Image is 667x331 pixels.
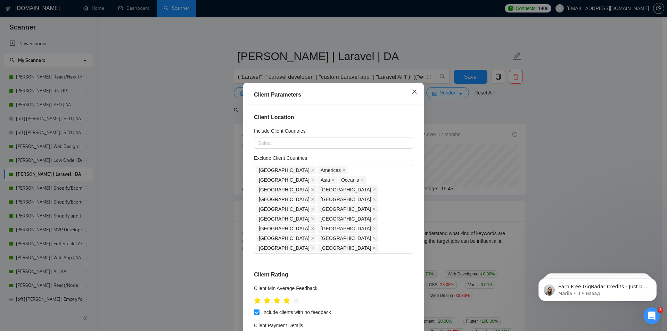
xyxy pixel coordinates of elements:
[293,297,300,304] span: star
[372,207,376,211] span: close
[412,89,417,94] span: close
[259,244,310,252] span: [GEOGRAPHIC_DATA]
[254,127,306,135] h5: Include Client Countries
[259,196,310,203] span: [GEOGRAPHIC_DATA]
[321,215,371,223] span: [GEOGRAPHIC_DATA]
[256,244,316,252] span: Bangladesh
[318,215,378,223] span: China
[283,297,290,304] span: star
[321,234,371,242] span: [GEOGRAPHIC_DATA]
[254,154,307,162] h5: Exclude Client Countries
[372,237,376,240] span: close
[256,195,316,204] span: United Arab Emirates
[256,215,316,223] span: Russia
[259,205,310,213] span: [GEOGRAPHIC_DATA]
[311,207,314,211] span: close
[264,297,271,304] span: star
[331,178,335,182] span: close
[341,176,359,184] span: Oceania
[254,297,261,304] span: star
[254,322,303,330] h4: Client Payment Details
[311,217,314,221] span: close
[321,186,371,193] span: [GEOGRAPHIC_DATA]
[259,215,310,223] span: [GEOGRAPHIC_DATA]
[643,307,660,324] iframe: Intercom live chat
[256,234,316,242] span: Egypt
[311,188,314,191] span: close
[311,168,314,172] span: close
[254,91,413,99] div: Client Parameters
[405,83,424,101] button: Close
[318,176,337,184] span: Asia
[259,234,310,242] span: [GEOGRAPHIC_DATA]
[528,264,667,312] iframe: Intercom notifications сообщение
[318,185,378,194] span: Pakistan
[311,178,314,182] span: close
[372,246,376,250] span: close
[361,178,364,182] span: close
[321,176,330,184] span: Asia
[321,205,371,213] span: [GEOGRAPHIC_DATA]
[259,225,310,232] span: [GEOGRAPHIC_DATA]
[256,185,316,194] span: India
[318,205,378,213] span: Philippines
[318,224,378,233] span: South Africa
[256,205,316,213] span: Saudi Arabia
[259,166,310,174] span: [GEOGRAPHIC_DATA]
[260,309,334,316] span: Include clients with no feedback
[658,307,663,313] span: 3
[273,297,280,304] span: star
[318,244,378,252] span: Brazil
[311,246,314,250] span: close
[372,188,376,191] span: close
[259,186,310,193] span: [GEOGRAPHIC_DATA]
[372,198,376,201] span: close
[342,168,346,172] span: close
[321,196,371,203] span: [GEOGRAPHIC_DATA]
[318,195,378,204] span: Singapore
[372,217,376,221] span: close
[256,224,316,233] span: Hong Kong
[311,237,314,240] span: close
[254,284,318,292] h5: Client Min Average Feedback
[311,198,314,201] span: close
[311,227,314,230] span: close
[318,234,378,242] span: Malaysia
[256,176,316,184] span: Antarctica
[321,166,341,174] span: Americas
[338,176,366,184] span: Oceania
[259,176,310,184] span: [GEOGRAPHIC_DATA]
[372,227,376,230] span: close
[254,271,413,279] h4: Client Rating
[318,166,347,174] span: Americas
[321,225,371,232] span: [GEOGRAPHIC_DATA]
[256,166,316,174] span: Africa
[254,113,413,122] h4: Client Location
[321,244,371,252] span: [GEOGRAPHIC_DATA]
